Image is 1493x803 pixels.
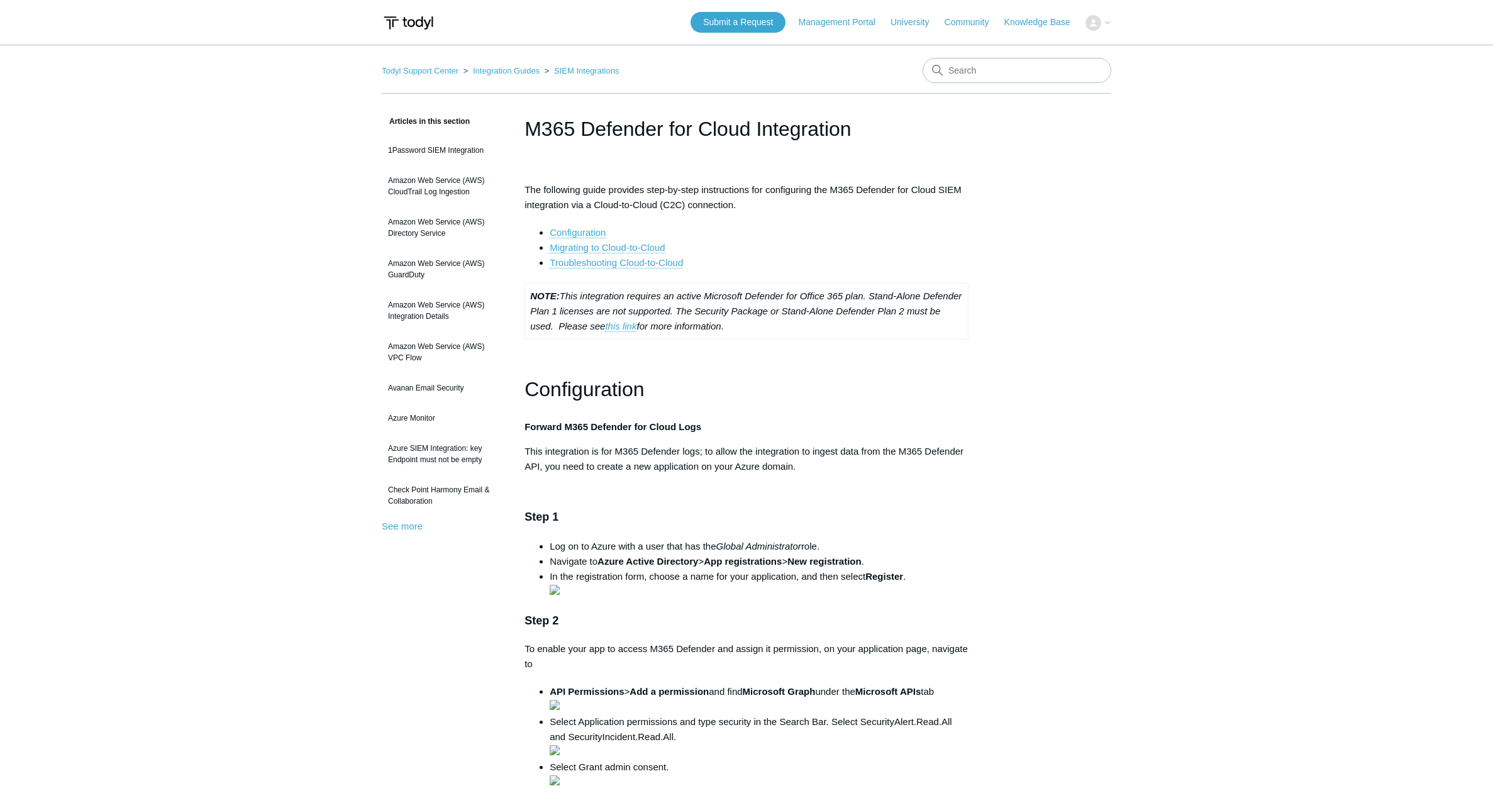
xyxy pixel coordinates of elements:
a: Amazon Web Service (AWS) VPC Flow [382,335,506,370]
input: Search [923,58,1111,83]
img: 31283637443091 [550,585,560,595]
a: Amazon Web Service (AWS) GuardDuty [382,252,506,287]
a: Check Point Harmony Email & Collaboration [382,478,506,513]
strong: Azure Active Directory [597,556,698,567]
em: Global Administrator [716,541,801,551]
img: 31283637462419 [550,745,560,755]
strong: Add a permission [630,686,709,697]
li: Todyl Support Center [382,66,461,75]
strong: Microsoft Graph [743,686,816,697]
a: Integration Guides [473,66,540,75]
h1: M365 Defender for Cloud Integration [524,114,969,144]
a: Troubleshooting Cloud-to-Cloud [550,257,683,269]
a: See more [382,521,423,531]
strong: Forward M365 Defender for Cloud Logs [524,421,701,432]
li: Navigate to > > . [550,554,969,569]
a: Amazon Web Service (AWS) Integration Details [382,293,506,328]
h3: Step 1 [524,508,969,526]
li: Select Application permissions and type security in the Search Bar. Select SecurityAlert.Read.All... [550,714,969,760]
a: Community [945,16,1002,29]
strong: App registrations [704,556,782,567]
a: this link [605,321,636,332]
li: Select Grant admin consent. [550,760,969,790]
a: Submit a Request [691,12,785,33]
p: The following guide provides step-by-step instructions for configuring the M365 Defender for Clou... [524,182,969,213]
h1: Configuration [524,374,969,406]
li: > and find under the tab [550,684,969,714]
img: 31283637452819 [550,700,560,710]
p: To enable your app to access M365 Defender and assign it permission, on your application page, na... [524,641,969,672]
h3: Step 2 [524,612,969,630]
li: Integration Guides [461,66,542,75]
a: Management Portal [799,16,888,29]
li: SIEM Integrations [542,66,619,75]
li: In the registration form, choose a name for your application, and then select . [550,569,969,599]
a: Amazon Web Service (AWS) Directory Service [382,210,506,245]
li: Log on to Azure with a user that has the role. [550,539,969,554]
strong: New registration [787,556,862,567]
a: Configuration [550,227,606,238]
img: Todyl Support Center Help Center home page [382,11,435,35]
em: This integration requires an active Microsoft Defender for Office 365 plan. Stand-Alone Defender ... [530,291,962,332]
p: This integration is for M365 Defender logs; to allow the integration to ingest data from the M365... [524,444,969,474]
a: Knowledge Base [1004,16,1083,29]
strong: API Permissions [550,686,624,697]
strong: Register [865,571,903,582]
a: Migrating to Cloud-to-Cloud [550,242,665,253]
a: Azure Monitor [382,406,506,430]
a: Todyl Support Center [382,66,458,75]
a: 1Password SIEM Integration [382,138,506,162]
span: Articles in this section [382,117,470,126]
a: Amazon Web Service (AWS) CloudTrail Log Ingestion [382,169,506,204]
a: Avanan Email Security [382,376,506,400]
strong: NOTE: [530,291,560,301]
a: Azure SIEM Integration: key Endpoint must not be empty [382,436,506,472]
img: 31283652729363 [550,775,560,785]
a: University [891,16,941,29]
a: SIEM Integrations [554,66,619,75]
strong: Microsoft APIs [855,686,921,697]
